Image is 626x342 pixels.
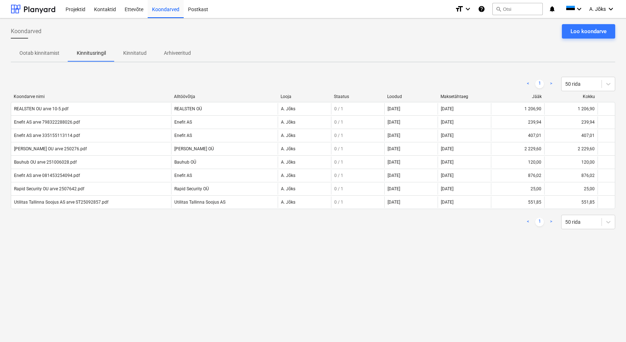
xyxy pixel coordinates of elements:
[14,106,68,111] div: REALSTEN OU arve 10-5.pdf
[528,200,541,205] div: 551,85
[547,80,555,88] a: Next page
[278,183,331,195] div: A. Jõks
[496,6,501,12] span: search
[455,5,464,13] i: format_size
[578,146,595,151] div: 2 229,60
[171,116,278,128] div: Enefit AS
[14,160,77,165] div: Bauhub OU arve 251006028.pdf
[478,5,485,13] i: Abikeskus
[334,173,343,178] span: 0 / 1
[334,133,343,138] span: 0 / 1
[581,160,595,165] div: 120,00
[77,49,106,57] p: Kinnitusringil
[278,143,331,155] div: A. Jõks
[14,146,87,151] div: [PERSON_NAME] OU arve 250276.pdf
[547,94,595,99] div: Kokku
[281,94,328,99] div: Looja
[388,200,400,205] div: [DATE]
[589,6,606,12] span: A. Jõks
[334,200,343,205] span: 0 / 1
[171,103,278,115] div: REALSTEN OÜ
[388,133,400,138] div: [DATE]
[438,103,491,115] div: [DATE]
[171,170,278,181] div: Enefit AS
[547,218,555,226] a: Next page
[14,133,80,138] div: Enefit AS arve 335155113114.pdf
[171,130,278,141] div: Enefit AS
[438,183,491,195] div: [DATE]
[278,156,331,168] div: A. Jõks
[388,120,400,125] div: [DATE]
[11,27,41,36] span: Koondarved
[528,133,541,138] div: 407,01
[438,116,491,128] div: [DATE]
[334,120,343,125] span: 0 / 1
[334,94,381,99] div: Staatus
[441,94,488,99] div: Maksetähtaeg
[528,173,541,178] div: 876,02
[388,106,400,111] div: [DATE]
[278,103,331,115] div: A. Jõks
[528,120,541,125] div: 239,94
[438,196,491,208] div: [DATE]
[524,106,541,111] div: 1 206,90
[14,200,108,205] div: Utilitas Tallinna Soojus AS arve ST25092857.pdf
[14,94,168,99] div: Koondarve nimi
[607,5,615,13] i: keyboard_arrow_down
[171,196,278,208] div: Utilitas Tallinna Soojus AS
[174,94,275,99] div: Alltöövõtja
[387,94,435,99] div: Loodud
[535,80,544,88] a: Page 1 is your current page
[581,200,595,205] div: 551,85
[578,106,595,111] div: 1 206,90
[388,160,400,165] div: [DATE]
[334,186,343,191] span: 0 / 1
[388,173,400,178] div: [DATE]
[164,49,191,57] p: Arhiveeritud
[562,24,615,39] button: Loo koondarve
[171,156,278,168] div: Bauhub OÜ
[492,3,543,15] button: Otsi
[438,170,491,181] div: [DATE]
[334,146,343,151] span: 0 / 1
[278,170,331,181] div: A. Jõks
[14,186,84,191] div: Rapid Security OU arve 2507642.pdf
[524,80,532,88] a: Previous page
[334,160,343,165] span: 0 / 1
[278,116,331,128] div: A. Jõks
[581,120,595,125] div: 239,94
[278,196,331,208] div: A. Jõks
[575,5,583,13] i: keyboard_arrow_down
[581,133,595,138] div: 407,01
[171,143,278,155] div: [PERSON_NAME] OÜ
[438,130,491,141] div: [DATE]
[464,5,472,13] i: keyboard_arrow_down
[524,218,532,226] a: Previous page
[494,94,542,99] div: Jääk
[528,160,541,165] div: 120,00
[531,186,541,191] div: 25,00
[581,173,595,178] div: 876,02
[171,183,278,195] div: Rapid Security OÜ
[388,146,400,151] div: [DATE]
[438,156,491,168] div: [DATE]
[590,307,626,342] iframe: Chat Widget
[14,173,80,178] div: Enefit AS arve 081453254094.pdf
[524,146,541,151] div: 2 229,60
[14,120,80,125] div: Enefit AS arve 798322288026.pdf
[388,186,400,191] div: [DATE]
[123,49,147,57] p: Kinnitatud
[438,143,491,155] div: [DATE]
[535,218,544,226] a: Page 1 is your current page
[19,49,59,57] p: Ootab kinnitamist
[571,27,607,36] div: Loo koondarve
[334,106,343,111] span: 0 / 1
[584,186,595,191] div: 25,00
[549,5,556,13] i: notifications
[278,130,331,141] div: A. Jõks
